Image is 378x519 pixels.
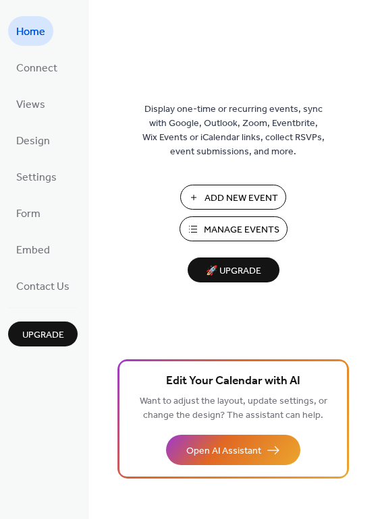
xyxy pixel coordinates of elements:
span: Edit Your Calendar with AI [166,372,300,391]
span: Open AI Assistant [186,444,261,458]
button: 🚀 Upgrade [188,257,279,282]
span: Add New Event [205,191,278,206]
a: Connect [8,53,65,82]
span: Want to adjust the layout, update settings, or change the design? The assistant can help. [140,392,327,425]
span: Embed [16,240,50,262]
button: Add New Event [180,185,286,210]
a: Embed [8,235,58,264]
span: Contact Us [16,276,70,298]
a: Home [8,16,53,46]
button: Upgrade [8,322,78,346]
span: 🚀 Upgrade [196,262,271,280]
span: Home [16,22,45,43]
span: Views [16,94,45,116]
span: Display one-time or recurring events, sync with Google, Outlook, Zoom, Eventbrite, Wix Events or ... [142,102,325,159]
span: Upgrade [22,328,64,342]
a: Design [8,125,58,155]
span: Connect [16,58,57,80]
a: Form [8,198,49,228]
button: Manage Events [180,216,288,241]
button: Open AI Assistant [166,435,300,465]
span: Manage Events [204,223,279,237]
span: Form [16,204,40,225]
a: Contact Us [8,271,78,301]
a: Settings [8,162,65,191]
span: Design [16,131,50,152]
span: Settings [16,167,57,189]
a: Views [8,89,53,119]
